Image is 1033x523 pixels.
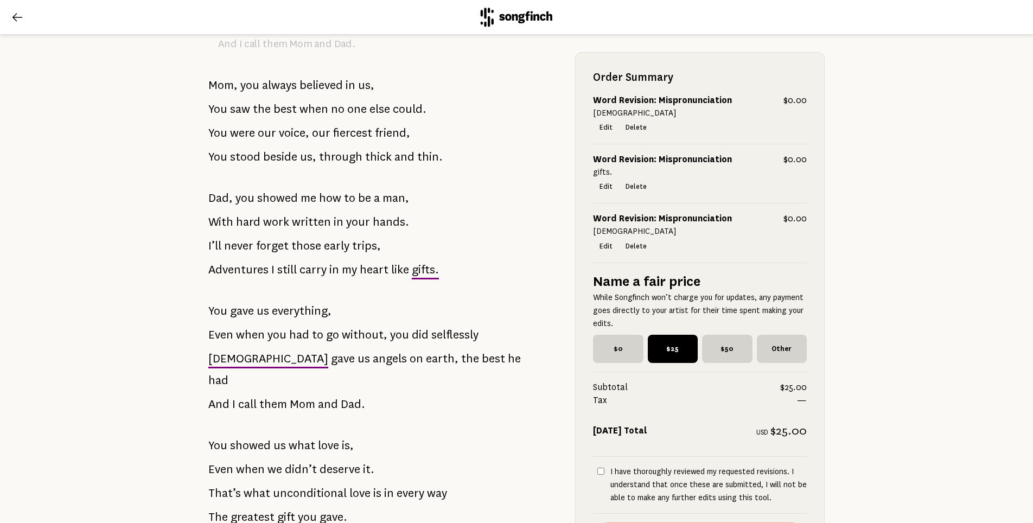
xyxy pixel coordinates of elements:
h5: Name a fair price [593,272,807,291]
span: angels [373,348,407,369]
span: Dad. [341,393,365,415]
span: you [240,74,259,96]
button: Edit [593,179,619,194]
span: [DEMOGRAPHIC_DATA] [208,348,328,369]
span: carry [299,259,327,280]
span: always [262,74,297,96]
span: You [208,98,227,120]
span: heart [360,259,388,280]
span: $0.00 [783,153,807,166]
span: Mom [290,393,315,415]
span: $25.00 [770,423,807,438]
span: gave [230,300,254,322]
span: else [369,98,390,120]
span: fiercest [333,122,372,144]
span: in [334,211,343,233]
span: you [390,324,409,346]
input: I have thoroughly reviewed my requested revisions. I understand that once these are submitted, I ... [597,468,604,475]
span: $0.00 [783,94,807,107]
span: $25 [648,335,698,363]
span: $50 [702,335,753,363]
span: is [373,482,381,504]
span: one [347,98,367,120]
span: That’s [208,482,241,504]
span: us [273,435,286,456]
span: deserve [320,458,360,480]
span: Dad, [208,187,233,209]
span: be [358,187,371,209]
span: forget [256,235,289,257]
span: believed [299,74,343,96]
span: us [358,348,370,369]
span: love [318,435,339,456]
span: gave [331,348,355,369]
span: never [224,235,253,257]
p: [DEMOGRAPHIC_DATA] [593,225,807,238]
span: you [235,187,254,209]
span: we [267,458,282,480]
span: love [349,482,371,504]
span: us, [358,74,374,96]
span: the [461,348,479,369]
span: work [263,211,289,233]
span: gifts. [412,259,439,280]
span: Even [208,458,233,480]
span: he [508,348,521,369]
span: still [277,259,297,280]
span: Tax [593,394,797,407]
span: us [257,300,269,322]
span: had [289,324,309,346]
span: in [346,74,355,96]
span: those [291,235,321,257]
span: were [230,122,255,144]
span: Subtotal [593,381,780,394]
span: USD [756,428,768,437]
span: hard [236,211,260,233]
span: trips, [352,235,381,257]
span: I’ll [208,235,221,257]
span: without, [342,324,387,346]
span: Even [208,324,233,346]
span: Mom, [208,74,238,96]
span: You [208,146,227,168]
span: a [374,187,380,209]
span: to [344,187,355,209]
span: thin. [417,146,443,168]
span: how [319,187,341,209]
span: written [292,211,331,233]
span: $25.00 [780,381,807,394]
span: go [326,324,339,346]
p: gifts. [593,166,807,179]
span: what [244,482,270,504]
span: our [312,122,330,144]
button: Edit [593,120,619,135]
span: what [289,435,315,456]
span: hands. [373,211,409,233]
span: thick [365,146,392,168]
span: them [259,393,287,415]
span: beside [263,146,297,168]
span: voice, [279,122,309,144]
span: it. [363,458,374,480]
span: when [236,458,265,480]
span: like [391,259,409,280]
span: you [267,324,286,346]
span: friend, [375,122,410,144]
p: [DEMOGRAPHIC_DATA] [593,107,807,120]
span: through [319,146,362,168]
span: Dad. [334,35,355,54]
span: everything, [272,300,331,322]
span: to [312,324,323,346]
strong: Word Revision: Mispronunciation [593,94,732,106]
button: Edit [593,239,619,254]
span: unconditional [273,482,347,504]
span: saw [230,98,250,120]
span: didn’t [285,458,317,480]
span: in [329,259,339,280]
span: them [263,35,287,54]
span: way [427,482,447,504]
span: showed [230,435,271,456]
span: You [208,300,227,322]
span: our [258,122,276,144]
button: Delete [619,179,653,194]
